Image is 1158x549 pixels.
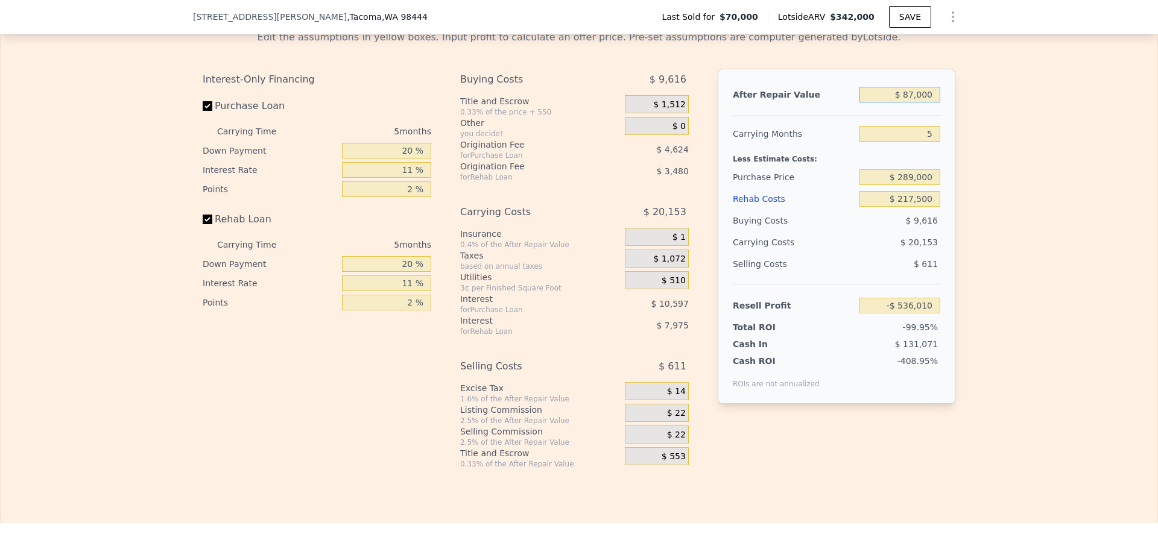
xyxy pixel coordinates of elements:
[347,11,428,23] span: , Tacoma
[460,69,595,90] div: Buying Costs
[203,95,337,117] label: Purchase Loan
[733,84,855,105] div: After Repair Value
[941,5,965,29] button: Show Options
[460,293,595,305] div: Interest
[733,367,820,389] div: ROIs are not annualized
[203,101,212,111] input: Purchase Loan
[895,339,938,349] span: $ 131,071
[460,228,620,240] div: Insurance
[672,121,686,132] span: $ 0
[733,355,820,367] div: Cash ROI
[644,201,686,223] span: $ 20,153
[672,232,686,243] span: $ 1
[460,139,595,151] div: Origination Fee
[460,447,620,459] div: Title and Escrow
[203,209,337,230] label: Rehab Loan
[656,145,688,154] span: $ 4,624
[659,356,686,377] span: $ 611
[217,122,296,141] div: Carrying Time
[300,235,431,254] div: 5 months
[903,322,938,332] span: -99.95%
[203,215,212,224] input: Rehab Loan
[656,321,688,330] span: $ 7,975
[203,69,431,90] div: Interest-Only Financing
[906,216,938,225] span: $ 9,616
[460,327,595,336] div: for Rehab Loan
[651,299,689,309] span: $ 10,597
[460,459,620,469] div: 0.33% of the After Repair Value
[667,386,686,397] span: $ 14
[733,253,855,275] div: Selling Costs
[656,166,688,176] span: $ 3,480
[460,160,595,172] div: Origination Fee
[460,356,595,377] div: Selling Costs
[914,259,938,269] span: $ 611
[653,254,685,265] span: $ 1,072
[733,166,855,188] div: Purchase Price
[203,274,337,293] div: Interest Rate
[203,293,337,312] div: Points
[460,107,620,117] div: 0.33% of the price + 550
[203,30,955,45] div: Edit the assumptions in yellow boxes. Input profit to calculate an offer price. Pre-set assumptio...
[203,141,337,160] div: Down Payment
[733,338,808,350] div: Cash In
[653,99,685,110] span: $ 1,512
[662,451,686,462] span: $ 553
[460,249,620,262] div: Taxes
[667,408,686,419] span: $ 22
[460,438,620,447] div: 2.5% of the After Repair Value
[460,201,595,223] div: Carrying Costs
[733,321,808,333] div: Total ROI
[650,69,686,90] span: $ 9,616
[460,129,620,139] div: you decide!
[889,6,931,28] button: SAVE
[460,416,620,425] div: 2.5% of the After Repair Value
[460,382,620,394] div: Excise Tax
[733,231,808,253] div: Carrying Costs
[830,12,875,22] span: $342,000
[897,356,938,366] span: -408.95%
[460,315,595,327] div: Interest
[460,271,620,283] div: Utilities
[733,188,855,210] div: Rehab Costs
[460,425,620,438] div: Selling Commission
[203,160,337,180] div: Interest Rate
[733,145,940,166] div: Less Estimate Costs:
[460,117,620,129] div: Other
[217,235,296,254] div: Carrying Time
[460,394,620,404] div: 1.6% of the After Repair Value
[300,122,431,141] div: 5 months
[778,11,830,23] span: Lotside ARV
[460,172,595,182] div: for Rehab Loan
[733,210,855,231] div: Buying Costs
[662,11,720,23] span: Last Sold for
[900,237,938,247] span: $ 20,153
[720,11,758,23] span: $70,000
[733,295,855,316] div: Resell Profit
[667,430,686,441] span: $ 22
[733,123,855,145] div: Carrying Months
[460,262,620,271] div: based on annual taxes
[460,283,620,293] div: 3¢ per Finished Square Foot
[460,305,595,315] div: for Purchase Loan
[460,151,595,160] div: for Purchase Loan
[460,95,620,107] div: Title and Escrow
[460,404,620,416] div: Listing Commission
[662,275,686,286] span: $ 510
[193,11,347,23] span: [STREET_ADDRESS][PERSON_NAME]
[382,12,428,22] span: , WA 98444
[460,240,620,249] div: 0.4% of the After Repair Value
[203,180,337,199] div: Points
[203,254,337,274] div: Down Payment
